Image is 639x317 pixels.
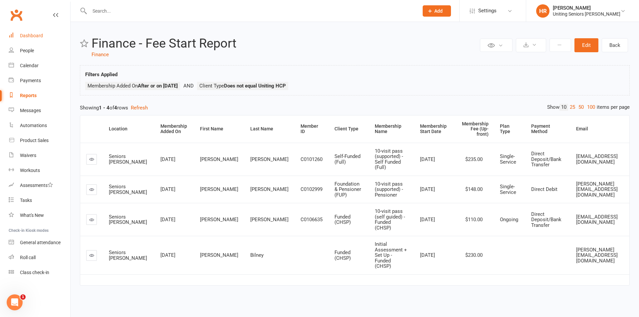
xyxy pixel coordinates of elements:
button: Edit [574,38,598,52]
a: Dashboard [9,28,70,43]
a: Calendar [9,58,70,73]
a: Workouts [9,163,70,178]
span: [DATE] [420,186,435,192]
div: Uniting Seniors [PERSON_NAME] [553,11,620,17]
span: [DATE] [160,217,175,223]
span: $230.00 [465,252,483,258]
span: Single-Service [500,184,516,195]
div: Client Type [334,126,363,131]
div: Tasks [20,198,32,203]
a: What's New [9,208,70,223]
span: [DATE] [160,156,175,162]
a: Class kiosk mode [9,265,70,280]
span: Direct Debit [531,186,557,192]
div: Messages [20,108,41,113]
span: Direct Deposit/Bank Transfer [531,211,561,228]
span: Bilney [250,252,264,258]
div: Calendar [20,63,39,68]
span: Single-Service [500,153,516,165]
span: [PERSON_NAME] [200,217,238,223]
button: Refresh [131,104,148,112]
span: 10-visit pass (supported) - Pensioner [375,181,403,198]
span: Funded (CHSP) [334,249,351,261]
strong: Filters Applied [85,72,117,78]
div: Membership Start Date [420,124,448,134]
span: Settings [478,3,497,18]
div: Dashboard [20,33,43,38]
span: 10-visit pass (supported) - Self Funded (Full) [375,148,403,171]
span: [PERSON_NAME] [250,217,289,223]
span: $110.00 [465,217,483,223]
span: [PERSON_NAME][EMAIL_ADDRESS][DOMAIN_NAME] [576,181,618,198]
a: 10 [559,104,568,111]
div: [PERSON_NAME] [553,5,620,11]
span: [EMAIL_ADDRESS][DOMAIN_NAME] [576,214,618,226]
div: People [20,48,34,53]
a: General attendance kiosk mode [9,235,70,250]
div: Show items per page [547,104,630,111]
span: [DATE] [420,217,435,223]
div: Membership Added On [160,124,189,134]
span: [DATE] [160,252,175,258]
a: Automations [9,118,70,133]
a: Finance [92,52,109,58]
div: Membership Fee (Up-front) [460,121,489,137]
span: [DATE] [420,156,435,162]
span: Direct Deposit/Bank Transfer [531,151,561,168]
iframe: Intercom live chat [7,294,23,310]
div: Membership Name [375,124,409,134]
span: [PERSON_NAME] [250,186,289,192]
a: 25 [568,104,577,111]
a: Messages [9,103,70,118]
div: Roll call [20,255,36,260]
span: [DATE] [160,186,175,192]
div: Member ID [301,124,323,134]
span: $235.00 [465,156,483,162]
strong: 1 - 4 [99,105,109,111]
button: Add [423,5,451,17]
span: [DATE] [420,252,435,258]
div: Showing of rows [80,104,630,112]
div: Assessments [20,183,53,188]
div: What's New [20,213,44,218]
span: [EMAIL_ADDRESS][DOMAIN_NAME] [576,153,618,165]
span: Self-Funded (Full) [334,153,360,165]
div: Reports [20,93,37,98]
span: Client Type [199,83,286,89]
a: Waivers [9,148,70,163]
span: Initial Assessment + Set Up - Funded (CHSP) [375,241,407,269]
span: Add [434,8,443,14]
div: Last Name [250,126,289,131]
span: $148.00 [465,186,483,192]
div: Workouts [20,168,40,173]
span: [PERSON_NAME] [200,186,238,192]
input: Search... [88,6,414,16]
span: Seniors [PERSON_NAME] [109,153,147,165]
a: Payments [9,73,70,88]
span: Foundation & Pensioner (FUP) [334,181,361,198]
a: Tasks [9,193,70,208]
span: Seniors [PERSON_NAME] [109,249,147,261]
span: C0106635 [301,217,322,223]
span: Ongoing [500,217,518,223]
a: Clubworx [8,7,25,23]
a: People [9,43,70,58]
span: [PERSON_NAME] [200,156,238,162]
div: Email [576,126,624,131]
div: Location [109,126,149,131]
a: Back [602,38,628,52]
span: Membership Added On [88,83,178,89]
a: Assessments [9,178,70,193]
div: First Name [200,126,239,131]
span: [PERSON_NAME][EMAIL_ADDRESS][DOMAIN_NAME] [576,247,618,264]
h2: Finance - Fee Start Report [92,37,478,51]
strong: After or on [DATE] [138,83,178,89]
a: 50 [577,104,585,111]
span: [PERSON_NAME] [250,156,289,162]
div: Product Sales [20,138,49,143]
a: Reports [9,88,70,103]
span: 10-visit pass (self guided) - Funded (CHSP) [375,208,405,231]
a: Roll call [9,250,70,265]
div: Automations [20,123,47,128]
div: Waivers [20,153,36,158]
